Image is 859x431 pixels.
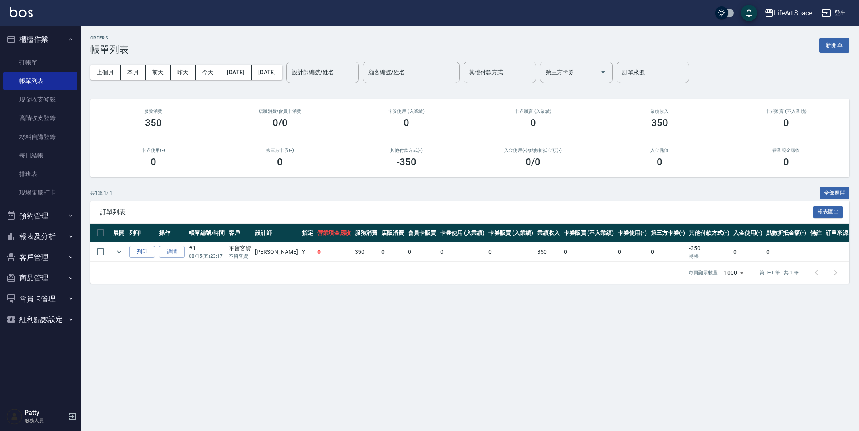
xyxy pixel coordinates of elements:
[6,408,23,425] img: Person
[353,148,460,153] h2: 其他付款方式(-)
[121,65,146,80] button: 本月
[649,242,687,261] td: 0
[406,224,438,242] th: 會員卡販賣
[151,156,156,168] h3: 0
[819,41,849,49] a: 新開單
[3,109,77,127] a: 高階收支登錄
[486,242,535,261] td: 0
[196,65,221,80] button: 今天
[3,90,77,109] a: 現金收支登錄
[277,156,283,168] h3: 0
[111,224,127,242] th: 展開
[819,38,849,53] button: 新開單
[562,242,616,261] td: 0
[3,288,77,309] button: 會員卡管理
[227,224,253,242] th: 客戶
[3,165,77,183] a: 排班表
[616,242,649,261] td: 0
[3,29,77,50] button: 櫃檯作業
[273,117,288,128] h3: 0/0
[479,148,586,153] h2: 入金使用(-) /點數折抵金額(-)
[3,146,77,165] a: 每日結帳
[25,417,66,424] p: 服務人員
[379,224,406,242] th: 店販消費
[526,156,540,168] h3: 0 /0
[146,65,171,80] button: 前天
[597,66,610,79] button: Open
[761,5,815,21] button: LifeArt Space
[824,224,850,242] th: 訂單來源
[353,242,379,261] td: 350
[252,65,282,80] button: [DATE]
[760,269,799,276] p: 第 1–1 筆 共 1 筆
[562,224,616,242] th: 卡券販賣 (不入業績)
[253,224,300,242] th: 設計師
[438,224,487,242] th: 卡券使用 (入業績)
[535,242,562,261] td: 350
[731,224,764,242] th: 入金使用(-)
[813,208,843,215] a: 報表匯出
[100,109,207,114] h3: 服務消費
[3,309,77,330] button: 紅利點數設定
[3,53,77,72] a: 打帳單
[820,187,850,199] button: 全部展開
[689,269,718,276] p: 每頁顯示數量
[438,242,487,261] td: 0
[649,224,687,242] th: 第三方卡券(-)
[187,242,227,261] td: #1
[535,224,562,242] th: 業績收入
[818,6,849,21] button: 登出
[220,65,251,80] button: [DATE]
[651,117,668,128] h3: 350
[741,5,757,21] button: save
[100,148,207,153] h2: 卡券使用(-)
[783,117,789,128] h3: 0
[171,65,196,80] button: 昨天
[226,148,333,153] h2: 第三方卡券(-)
[606,109,713,114] h2: 業績收入
[479,109,586,114] h2: 卡券販賣 (入業績)
[353,109,460,114] h2: 卡券使用 (入業績)
[3,247,77,268] button: 客戶管理
[687,224,731,242] th: 其他付款方式(-)
[397,156,417,168] h3: -350
[616,224,649,242] th: 卡券使用(-)
[3,226,77,247] button: 報表及分析
[113,246,125,258] button: expand row
[3,128,77,146] a: 材料自購登錄
[253,242,300,261] td: [PERSON_NAME]
[127,224,157,242] th: 列印
[3,183,77,202] a: 現場電腦打卡
[353,224,379,242] th: 服務消費
[3,72,77,90] a: 帳單列表
[721,262,747,284] div: 1000
[774,8,812,18] div: LifeArt Space
[90,65,121,80] button: 上個月
[189,253,225,260] p: 08/15 (五) 23:17
[315,242,353,261] td: 0
[159,246,185,258] a: 詳情
[226,109,333,114] h2: 店販消費 /會員卡消費
[10,7,33,17] img: Logo
[90,189,112,197] p: 共 1 筆, 1 / 1
[404,117,409,128] h3: 0
[733,148,840,153] h2: 營業現金應收
[229,253,251,260] p: 不留客資
[187,224,227,242] th: 帳單編號/時間
[129,246,155,258] button: 列印
[3,267,77,288] button: 商品管理
[689,253,729,260] p: 轉帳
[3,205,77,226] button: 預約管理
[90,44,129,55] h3: 帳單列表
[731,242,764,261] td: 0
[606,148,713,153] h2: 入金儲值
[486,224,535,242] th: 卡券販賣 (入業績)
[300,242,315,261] td: Y
[764,224,809,242] th: 點數折抵金額(-)
[657,156,662,168] h3: 0
[406,242,438,261] td: 0
[157,224,187,242] th: 操作
[90,35,129,41] h2: ORDERS
[315,224,353,242] th: 營業現金應收
[764,242,809,261] td: 0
